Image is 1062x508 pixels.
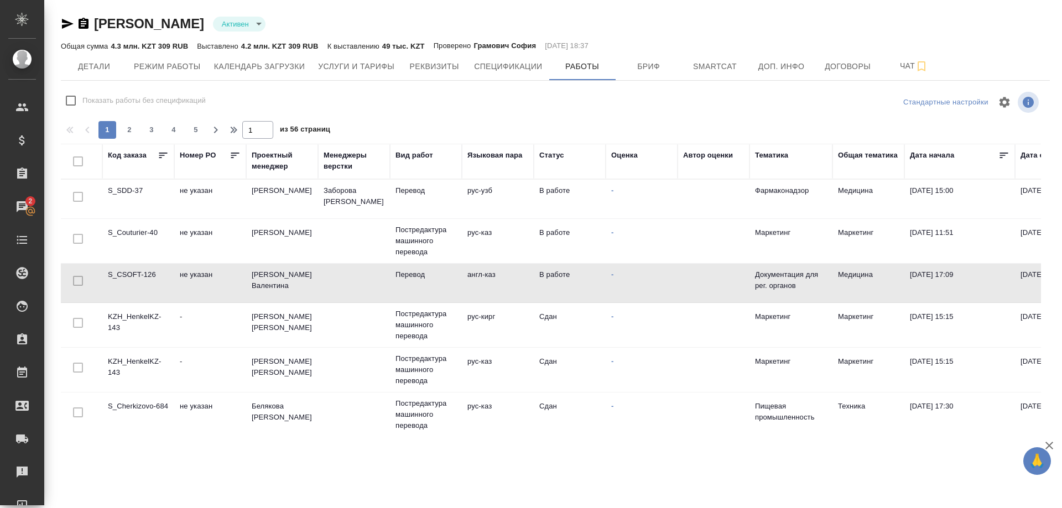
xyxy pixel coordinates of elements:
div: Вид работ [395,150,433,161]
td: [PERSON_NAME] [246,222,318,260]
p: Постредактура машинного перевода [395,398,456,431]
a: - [611,312,613,321]
td: В работе [534,180,606,218]
a: - [611,357,613,365]
p: Постредактура машинного перевода [395,308,456,342]
span: Работы [556,60,609,74]
div: Тематика [755,150,788,161]
td: Сдан [534,395,606,434]
span: 4 [165,124,183,135]
p: Проверено [434,40,474,51]
div: Языковая пара [467,150,523,161]
span: Спецификации [474,60,542,74]
td: - [174,350,246,389]
div: Статус [539,150,564,161]
a: [PERSON_NAME] [94,16,204,31]
a: - [611,228,613,237]
td: S_Couturier-40 [102,222,174,260]
td: Маркетинг [832,222,904,260]
span: 5 [187,124,205,135]
td: рус-каз [462,222,534,260]
a: - [611,270,613,279]
div: Номер PO [180,150,216,161]
td: Белякова [PERSON_NAME] [246,395,318,434]
td: Техника [832,395,904,434]
span: Настроить таблицу [991,89,1018,116]
div: split button [900,94,991,111]
td: рус-узб [462,180,534,218]
p: Маркетинг [755,311,827,322]
p: Постредактура машинного перевода [395,353,456,386]
p: К выставлению [327,42,382,50]
button: 🙏 [1023,447,1051,475]
span: Календарь загрузки [214,60,305,74]
p: Маркетинг [755,356,827,367]
span: 2 [121,124,138,135]
span: Посмотреть информацию [1018,92,1041,113]
td: рус-каз [462,350,534,389]
div: Оценка [611,150,638,161]
td: не указан [174,180,246,218]
span: 3 [143,124,160,135]
td: не указан [174,222,246,260]
span: Чат [888,59,941,73]
p: Документация для рег. органов [755,269,827,291]
td: [DATE] 15:15 [904,350,1015,389]
td: рус-каз [462,395,534,434]
span: 🙏 [1028,449,1047,473]
td: [PERSON_NAME] [PERSON_NAME] [246,350,318,389]
td: В работе [534,222,606,260]
p: Грамович София [473,40,536,51]
td: [DATE] 17:30 [904,395,1015,434]
span: из 56 страниц [280,123,330,139]
td: KZH_HenkelKZ-143 [102,306,174,344]
td: рус-кирг [462,306,534,344]
svg: Подписаться [915,60,928,73]
p: Выставлено [197,42,241,50]
span: Детали [67,60,121,74]
td: S_CSOFT-126 [102,264,174,302]
td: Маркетинг [832,306,904,344]
a: 2 [3,193,41,221]
td: Медицина [832,180,904,218]
p: Постредактура машинного перевода [395,224,456,258]
td: В работе [534,264,606,302]
button: Скопировать ссылку для ЯМессенджера [61,17,74,30]
button: Активен [218,19,252,29]
span: Услуги и тарифы [318,60,394,74]
p: Маркетинг [755,227,827,238]
p: Перевод [395,185,456,196]
td: [DATE] 17:09 [904,264,1015,302]
td: Сдан [534,306,606,344]
p: 309 RUB [288,42,318,50]
p: Фармаконадзор [755,185,827,196]
span: Показать работы без спецификаций [82,95,206,106]
span: Smartcat [689,60,742,74]
button: 2 [121,121,138,139]
td: [PERSON_NAME] Валентина [246,264,318,302]
td: Медицина [832,264,904,302]
td: KZH_HenkelKZ-143 [102,350,174,389]
div: Автор оценки [683,150,733,161]
div: Менеджеры верстки [324,150,384,172]
div: Общая тематика [838,150,898,161]
p: 49 тыс. KZT [382,42,425,50]
td: не указан [174,395,246,434]
a: - [611,402,613,410]
td: Маркетинг [832,350,904,389]
p: 309 RUB [158,42,188,50]
span: Доп. инфо [755,60,808,74]
td: S_Cherkizovo-684 [102,395,174,434]
p: 4.2 млн. KZT [241,42,288,50]
span: Режим работы [134,60,201,74]
button: Скопировать ссылку [77,17,90,30]
td: [PERSON_NAME] [246,180,318,218]
div: Код заказа [108,150,147,161]
td: Сдан [534,350,606,389]
button: 3 [143,121,160,139]
div: Активен [213,17,265,32]
div: Дата сдачи [1021,150,1061,161]
span: Бриф [622,60,675,74]
div: Проектный менеджер [252,150,313,172]
td: [PERSON_NAME] [PERSON_NAME] [246,306,318,344]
